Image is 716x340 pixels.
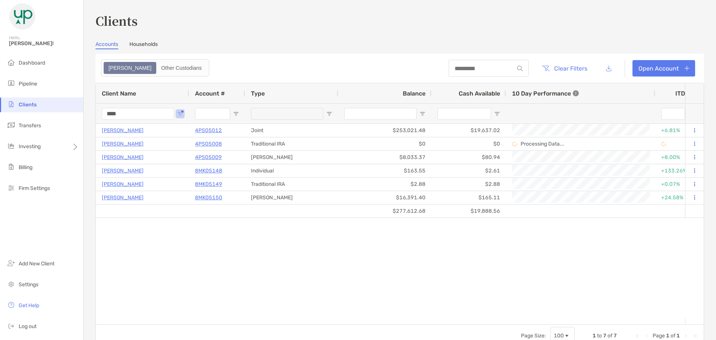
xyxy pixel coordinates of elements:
[593,333,596,339] span: 1
[661,151,694,163] div: +8.00%
[102,153,144,162] a: [PERSON_NAME]
[195,166,222,175] a: 8MK05148
[666,333,669,339] span: 1
[102,166,144,175] a: [PERSON_NAME]
[104,63,156,73] div: Zoe
[102,126,144,135] a: [PERSON_NAME]
[431,205,506,218] div: $19,888.56
[326,111,332,117] button: Open Filter Menu
[671,333,675,339] span: of
[177,111,183,117] button: Open Filter Menu
[195,139,222,149] a: 4PS05008
[459,90,500,97] span: Cash Available
[129,41,158,49] a: Households
[632,60,695,77] a: Open Account
[661,124,694,137] div: +6.81%
[338,124,431,137] div: $253,021.48
[607,333,612,339] span: of
[7,79,16,88] img: pipeline icon
[19,122,41,129] span: Transfers
[536,60,593,77] button: Clear Filters
[338,137,431,150] div: $0
[102,180,144,189] a: [PERSON_NAME]
[512,83,579,103] div: 10 Day Performance
[19,102,37,108] span: Clients
[19,81,37,87] span: Pipeline
[512,141,517,147] img: Processing Data icon
[7,321,16,330] img: logout icon
[635,333,641,339] div: First Page
[517,66,523,71] img: input icon
[661,108,685,120] input: ITD Filter Input
[661,191,694,204] div: +24.58%
[19,261,54,267] span: Add New Client
[676,333,680,339] span: 1
[19,323,37,330] span: Log out
[102,90,136,97] span: Client Name
[102,139,144,149] a: [PERSON_NAME]
[102,193,144,202] a: [PERSON_NAME]
[245,164,338,177] div: Individual
[437,108,491,120] input: Cash Available Filter Input
[245,137,338,150] div: Traditional IRA
[344,108,417,120] input: Balance Filter Input
[661,165,694,177] div: +133.26%
[7,58,16,67] img: dashboard icon
[245,191,338,204] div: [PERSON_NAME]
[195,126,222,135] a: 4PS05012
[431,137,506,150] div: $0
[157,63,206,73] div: Other Custodians
[494,111,500,117] button: Open Filter Menu
[195,153,222,162] a: 4PS05009
[7,100,16,109] img: clients icon
[338,151,431,164] div: $8,033.37
[7,259,16,268] img: add_new_client icon
[403,90,425,97] span: Balance
[7,121,16,130] img: transfers icon
[338,164,431,177] div: $163.55
[19,164,32,171] span: Billing
[101,59,209,77] div: segmented control
[338,178,431,191] div: $2.88
[7,300,16,309] img: get-help icon
[644,333,650,339] div: Previous Page
[521,333,546,339] div: Page Size:
[7,183,16,192] img: firm-settings icon
[19,281,38,288] span: Settings
[95,41,118,49] a: Accounts
[683,333,689,339] div: Next Page
[613,333,617,339] span: 7
[431,178,506,191] div: $2.88
[692,333,698,339] div: Last Page
[245,178,338,191] div: Traditional IRA
[245,124,338,137] div: Joint
[661,141,666,147] img: Processing Data icon
[653,333,665,339] span: Page
[102,108,174,120] input: Client Name Filter Input
[7,280,16,288] img: settings icon
[19,185,50,191] span: Firm Settings
[431,191,506,204] div: $165.11
[251,90,265,97] span: Type
[9,3,36,30] img: Zoe Logo
[195,180,222,189] a: 8MK05149
[7,162,16,171] img: billing icon
[554,333,564,339] div: 100
[661,178,694,190] div: +0.07%
[7,141,16,150] img: investing icon
[195,193,222,202] p: 8MK05150
[338,191,431,204] div: $16,391.40
[19,143,41,150] span: Investing
[19,60,45,66] span: Dashboard
[19,302,39,309] span: Get Help
[9,40,79,47] span: [PERSON_NAME]!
